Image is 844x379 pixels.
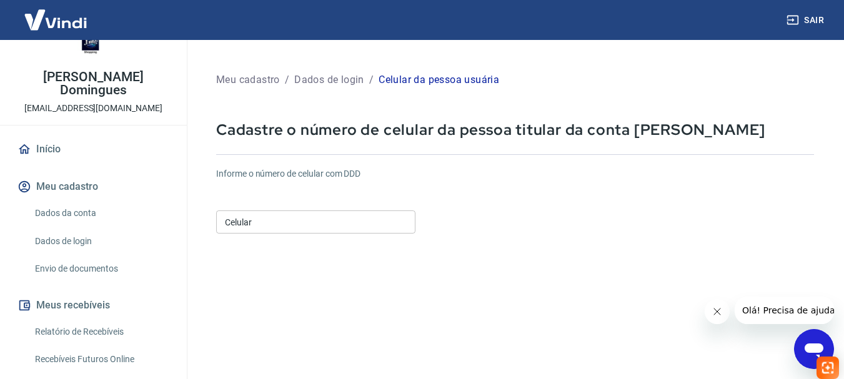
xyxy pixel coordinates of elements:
[216,167,814,180] h6: Informe o número de celular com DDD
[24,102,162,115] p: [EMAIL_ADDRESS][DOMAIN_NAME]
[216,72,280,87] p: Meu cadastro
[30,229,172,254] a: Dados de login
[7,9,105,19] span: Olá! Precisa de ajuda?
[15,292,172,319] button: Meus recebíveis
[15,173,172,200] button: Meu cadastro
[15,1,96,39] img: Vindi
[30,200,172,226] a: Dados da conta
[216,120,814,139] p: Cadastre o número de celular da pessoa titular da conta [PERSON_NAME]
[369,72,374,87] p: /
[15,135,172,163] a: Início
[69,16,119,66] img: 3391e960-2d86-4644-bbee-f77b44da652a.jpeg
[285,72,289,87] p: /
[10,71,177,97] p: [PERSON_NAME] Domingues
[30,256,172,282] a: Envio de documentos
[30,347,172,372] a: Recebíveis Futuros Online
[294,72,364,87] p: Dados de login
[705,299,730,324] iframe: Fechar mensagem
[784,9,829,32] button: Sair
[379,72,499,87] p: Celular da pessoa usuária
[794,329,834,369] iframe: Botão para abrir a janela de mensagens
[30,319,172,345] a: Relatório de Recebíveis
[735,297,834,324] iframe: Mensagem da empresa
